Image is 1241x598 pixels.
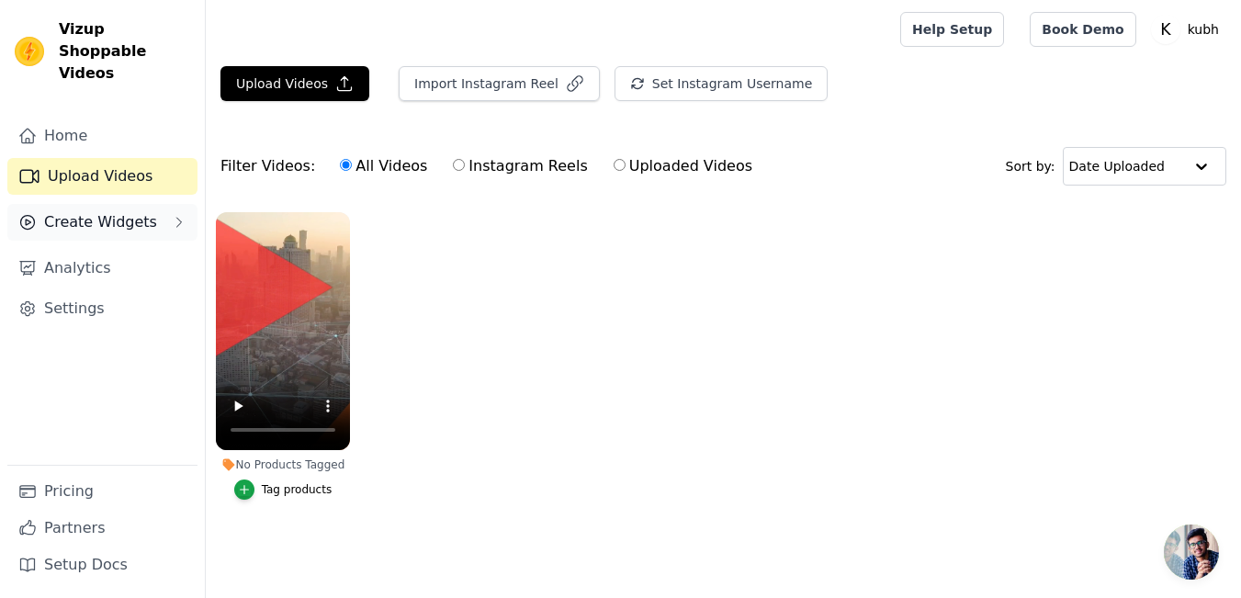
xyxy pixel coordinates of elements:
a: Home [7,118,197,154]
div: Filter Videos: [220,145,762,187]
a: Open chat [1164,525,1219,580]
a: Book Demo [1030,12,1135,47]
div: No Products Tagged [216,457,350,472]
div: Sort by: [1006,147,1227,186]
button: Import Instagram Reel [399,66,600,101]
button: Create Widgets [7,204,197,241]
a: Analytics [7,250,197,287]
input: All Videos [340,159,352,171]
button: Tag products [234,480,333,500]
a: Settings [7,290,197,327]
input: Uploaded Videos [614,159,626,171]
div: Tag products [262,482,333,497]
p: kubh [1180,13,1226,46]
label: Uploaded Videos [613,154,753,178]
label: Instagram Reels [452,154,588,178]
button: K kubh [1151,13,1226,46]
label: All Videos [339,154,428,178]
button: Upload Videos [220,66,369,101]
input: Instagram Reels [453,159,465,171]
text: K [1160,20,1171,39]
span: Vizup Shoppable Videos [59,18,190,85]
a: Help Setup [900,12,1004,47]
a: Setup Docs [7,547,197,583]
span: Create Widgets [44,211,157,233]
a: Partners [7,510,197,547]
a: Upload Videos [7,158,197,195]
img: Vizup [15,37,44,66]
button: Set Instagram Username [615,66,828,101]
a: Pricing [7,473,197,510]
